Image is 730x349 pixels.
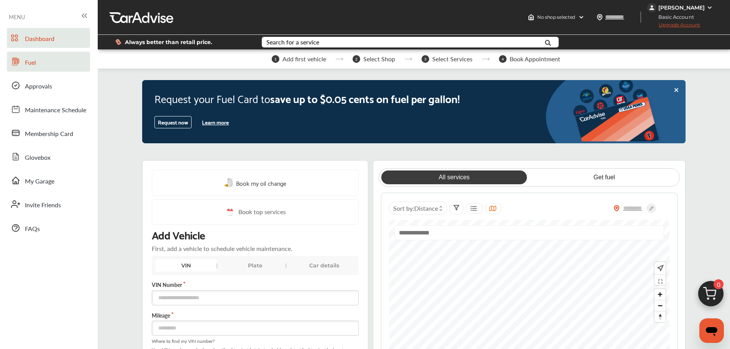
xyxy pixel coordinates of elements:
[647,22,700,31] span: Upgrade Account
[156,259,217,272] div: VIN
[152,199,359,225] a: Book top services
[655,300,666,311] span: Zoom out
[225,259,286,272] div: Plate
[224,178,234,188] img: oil-change.e5047c97.svg
[510,56,560,62] span: Book Appointment
[7,194,90,214] a: Invite Friends
[537,14,575,20] span: No shop selected
[499,55,507,63] span: 4
[335,57,343,61] img: stepper-arrow.e24c07c6.svg
[363,56,395,62] span: Select Shop
[648,13,700,21] span: Basic Account
[482,57,490,61] img: stepper-arrow.e24c07c6.svg
[152,311,359,319] label: Mileage
[699,318,724,343] iframe: Button to launch messaging window
[236,178,286,188] span: Book my oil change
[656,264,664,272] img: recenter.ce011a49.svg
[152,228,205,241] p: Add Vehicle
[707,5,713,11] img: WGsFRI8htEPBVLJbROoPRyZpYNWhNONpIPPETTm6eUC0GeLEiAAAAAElFTkSuQmCC
[225,207,235,217] img: cal_icon.0803b883.svg
[266,39,319,45] div: Search for a service
[655,300,666,311] button: Zoom out
[224,178,286,188] a: Book my oil change
[25,58,36,68] span: Fuel
[655,311,666,322] button: Reset bearing to north
[7,99,90,119] a: Maintenance Schedule
[7,52,90,72] a: Fuel
[422,55,429,63] span: 3
[152,281,359,288] label: VIN Number
[25,224,40,234] span: FAQs
[115,39,121,45] img: dollor_label_vector.a70140d1.svg
[270,89,460,107] span: save up to $0.05 cents on fuel per gallon!
[655,311,666,322] span: Reset bearing to north
[154,116,192,128] button: Request now
[597,14,603,20] img: location_vector.a44bc228.svg
[7,170,90,190] a: My Garage
[272,55,279,63] span: 1
[25,200,61,210] span: Invite Friends
[25,105,86,115] span: Maintenance Schedule
[9,14,25,20] span: MENU
[7,123,90,143] a: Membership Card
[7,28,90,48] a: Dashboard
[154,89,270,107] span: Request your Fuel Card to
[692,277,729,314] img: cart_icon.3d0951e8.svg
[528,14,534,20] img: header-home-logo.8d720a4f.svg
[152,339,359,344] span: Where to find my VIN number?
[658,4,705,11] div: [PERSON_NAME]
[25,129,73,139] span: Membership Card
[381,170,527,184] a: All services
[532,170,677,184] a: Get fuel
[199,116,232,128] button: Learn more
[282,56,326,62] span: Add first vehicle
[432,56,472,62] span: Select Services
[7,75,90,95] a: Approvals
[714,279,723,289] span: 0
[404,57,412,61] img: stepper-arrow.e24c07c6.svg
[294,259,355,272] div: Car details
[393,204,438,213] span: Sort by :
[353,55,360,63] span: 2
[655,289,666,300] button: Zoom in
[25,34,54,44] span: Dashboard
[25,153,51,163] span: Glovebox
[7,218,90,238] a: FAQs
[414,204,438,213] span: Distance
[7,147,90,167] a: Glovebox
[647,3,656,12] img: jVpblrzwTbfkPYzPPzSLxeg0AAAAASUVORK5CYII=
[152,244,292,253] p: First, add a vehicle to schedule vehicle maintenance.
[614,205,620,211] img: location_vector_orange.38f05af8.svg
[578,14,584,20] img: header-down-arrow.9dd2ce7d.svg
[25,177,54,187] span: My Garage
[25,82,52,92] span: Approvals
[238,207,286,217] span: Book top services
[125,39,212,45] span: Always better than retail price.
